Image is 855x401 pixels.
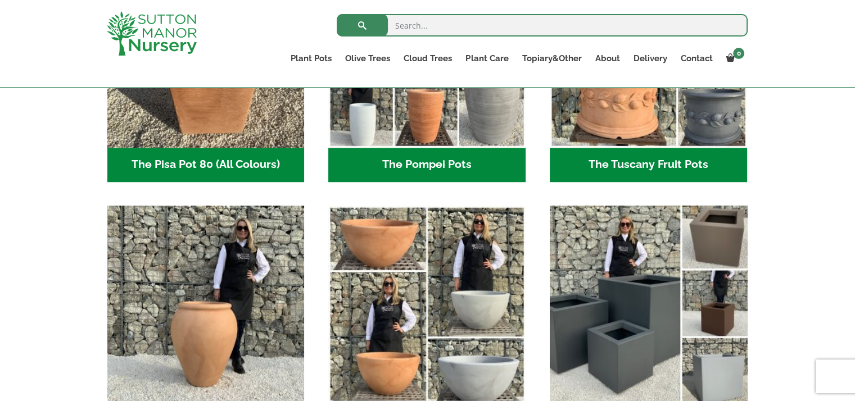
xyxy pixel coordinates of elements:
h2: The Tuscany Fruit Pots [550,148,747,183]
a: About [588,51,626,66]
a: Cloud Trees [397,51,459,66]
a: Contact [673,51,719,66]
a: Plant Care [459,51,515,66]
span: 0 [733,48,744,59]
a: 0 [719,51,748,66]
a: Delivery [626,51,673,66]
h2: The Pompei Pots [328,148,526,183]
a: Olive Trees [338,51,397,66]
h2: The Pisa Pot 80 (All Colours) [107,148,305,183]
a: Topiary&Other [515,51,588,66]
a: Plant Pots [284,51,338,66]
img: logo [107,11,197,56]
input: Search... [337,14,748,37]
